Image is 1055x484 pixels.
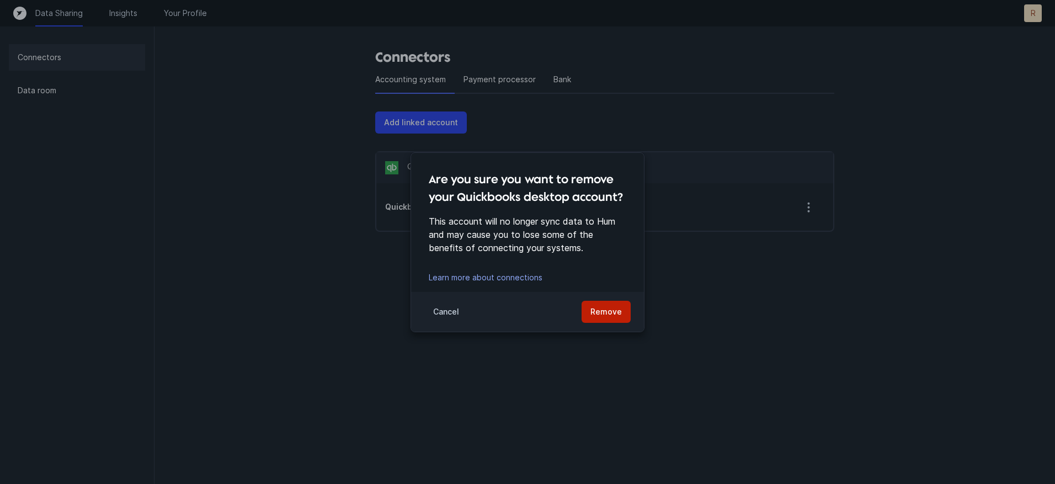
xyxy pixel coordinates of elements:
p: Remove [590,305,622,318]
button: Remove [582,301,631,323]
p: This account will no longer sync data to Hum and may cause you to lose some of the benefits of co... [429,215,626,254]
button: Cancel [424,301,468,323]
div: Learn more about connections [429,272,626,283]
p: Cancel [433,305,459,318]
h4: Are you sure you want to remove your Quickbooks desktop account? [429,171,626,206]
